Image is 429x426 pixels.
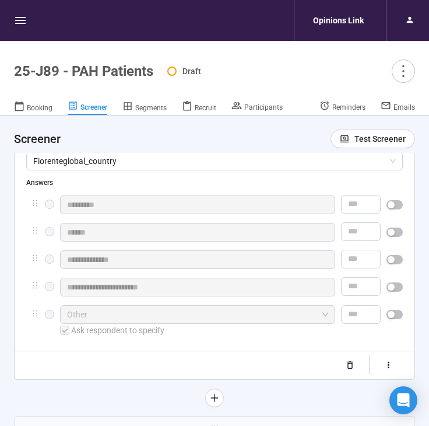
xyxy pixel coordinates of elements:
[31,281,39,289] span: holder
[33,152,396,170] span: fiorenteglobal_country
[26,305,403,337] div: holderOther Ask respondent to specify
[381,100,415,114] a: Emails
[67,306,328,323] span: Other
[393,103,415,111] span: Emails
[14,131,321,147] h4: Screener
[330,130,415,148] button: Test Screener
[14,29,415,380] div: holderQuestionAttach fileAnswer typefiorenteglobal_countryAnswersholderholderholderholderholderOt...
[182,67,201,76] span: Draft
[27,104,52,112] span: Booking
[14,63,153,79] h1: 25-J89 - PAH Patients
[395,63,411,79] span: more
[60,326,164,335] label: Ask respondent to specify
[31,199,39,207] span: holder
[31,254,39,262] span: holder
[392,60,415,83] button: more
[26,177,403,188] div: Answers
[244,103,283,111] span: Participants
[135,104,167,112] span: Segments
[31,226,39,235] span: holder
[68,100,107,116] a: Screener
[26,278,403,298] div: holder
[332,103,365,111] span: Reminders
[26,195,403,216] div: holder
[26,223,403,243] div: holder
[31,309,39,317] span: holder
[389,386,417,414] div: Open Intercom Messenger
[231,100,283,114] a: Participants
[319,100,365,114] a: Reminders
[14,100,52,116] a: Booking
[205,389,224,407] button: plus
[182,100,216,116] a: Recruit
[354,132,406,145] span: Test Screener
[306,9,371,32] div: Opinions Link
[26,250,403,271] div: holder
[122,100,167,116] a: Segments
[210,393,219,402] span: plus
[80,103,107,111] span: Screener
[195,104,216,112] span: Recruit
